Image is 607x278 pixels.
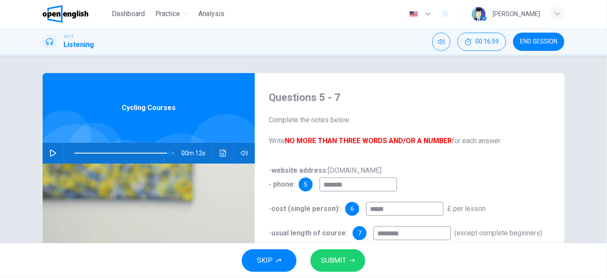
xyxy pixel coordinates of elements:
span: 00:16:59 [475,38,499,45]
span: £ per lesson [447,204,486,213]
b: NO MORE THAN THREE WORDS AND/OR A NUMBER [285,137,452,145]
div: [PERSON_NAME] [493,9,540,19]
b: cost (single person): [271,204,340,213]
b: website address: [271,166,328,174]
img: Profile picture [472,7,486,21]
button: Dashboard [108,6,148,22]
span: (except complete beginners) [454,229,542,237]
button: 00:16:59 [457,33,506,51]
button: Analysis [195,6,228,22]
span: 5 [304,181,307,188]
button: SKIP [242,249,297,272]
span: - [269,229,349,237]
span: 00m 12s [181,143,212,164]
h1: Listening [63,40,94,50]
span: Dashboard [112,9,145,19]
span: - [DOMAIN_NAME] [269,166,381,188]
button: SUBMIT [310,249,365,272]
span: SUBMIT [321,255,346,267]
div: Hide [457,33,506,51]
b: usual length of course: [271,229,347,237]
span: 7 [358,230,361,236]
span: IELTS [63,33,73,40]
span: - [269,204,342,213]
button: END SESSION [513,33,564,51]
span: Cycling Courses [122,103,176,113]
button: Click to see the audio transcription [216,143,230,164]
span: SKIP [257,255,273,267]
span: Practice [155,9,180,19]
button: Practice [152,6,192,22]
span: Analysis [199,9,225,19]
span: 6 [350,206,354,212]
img: OpenEnglish logo [43,5,88,23]
span: Complete the notes below. Write for each answer. [269,115,550,146]
span: END SESSION [520,38,557,45]
a: OpenEnglish logo [43,5,108,23]
b: - phone: [269,180,295,188]
div: Mute [432,33,450,51]
img: en [408,11,419,17]
h4: Questions 5 - 7 [269,90,550,104]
